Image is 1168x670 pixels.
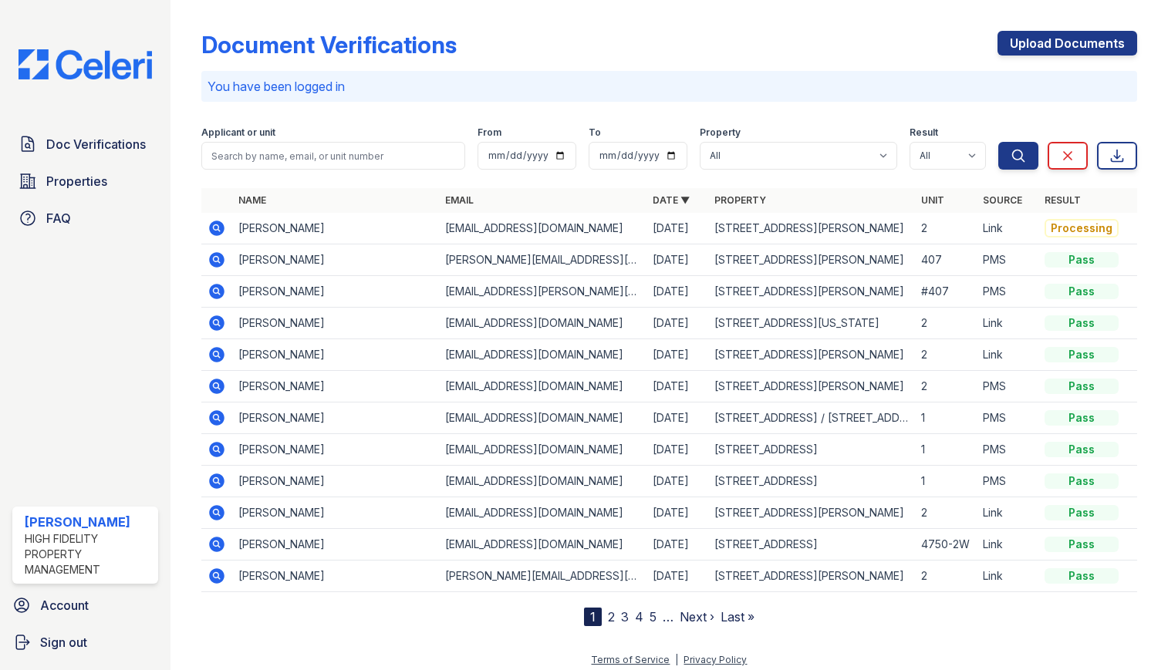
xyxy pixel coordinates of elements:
p: You have been logged in [208,77,1131,96]
td: [PERSON_NAME] [232,434,439,466]
td: [DATE] [646,561,708,592]
td: 2 [915,561,977,592]
div: Pass [1045,505,1119,520]
label: To [589,126,601,139]
td: Link [977,308,1038,339]
span: … [663,608,673,626]
a: Next › [680,609,714,625]
a: Last » [721,609,754,625]
td: PMS [977,434,1038,466]
td: [DATE] [646,308,708,339]
td: [EMAIL_ADDRESS][DOMAIN_NAME] [439,497,646,529]
td: [PERSON_NAME] [232,561,439,592]
a: Privacy Policy [684,654,747,665]
span: Sign out [40,633,87,651]
td: 407 [915,244,977,276]
td: [EMAIL_ADDRESS][DOMAIN_NAME] [439,402,646,434]
td: 2 [915,497,977,529]
div: Processing [1045,219,1119,237]
a: Result [1045,194,1081,206]
td: [DATE] [646,371,708,402]
td: [DATE] [646,213,708,244]
td: [EMAIL_ADDRESS][DOMAIN_NAME] [439,213,646,244]
div: Pass [1045,347,1119,362]
td: Link [977,339,1038,371]
td: [DATE] [646,466,708,497]
td: Link [977,213,1038,244]
td: [DATE] [646,339,708,371]
a: FAQ [12,203,158,234]
td: 2 [915,371,977,402]
a: Email [445,194,474,206]
td: 1 [915,434,977,466]
td: [DATE] [646,529,708,561]
div: Pass [1045,537,1119,552]
div: [PERSON_NAME] [25,513,152,531]
div: Pass [1045,315,1119,331]
div: Pass [1045,473,1119,489]
td: [EMAIL_ADDRESS][DOMAIN_NAME] [439,371,646,402]
td: [DATE] [646,244,708,276]
div: Pass [1045,284,1119,299]
td: PMS [977,466,1038,497]
span: Properties [46,172,107,190]
a: Doc Verifications [12,129,158,160]
td: [PERSON_NAME][EMAIL_ADDRESS][PERSON_NAME][DOMAIN_NAME] [439,244,646,276]
td: [STREET_ADDRESS][PERSON_NAME] [708,213,915,244]
div: Document Verifications [201,31,457,59]
td: 1 [915,402,977,434]
div: High Fidelity Property Management [25,531,152,577]
td: [DATE] [646,434,708,466]
td: [PERSON_NAME] [232,466,439,497]
a: Unit [921,194,944,206]
a: 5 [650,609,657,625]
td: [EMAIL_ADDRESS][DOMAIN_NAME] [439,466,646,497]
td: PMS [977,276,1038,308]
td: [DATE] [646,276,708,308]
a: 4 [635,609,643,625]
td: [PERSON_NAME] [232,244,439,276]
td: Link [977,529,1038,561]
td: 2 [915,308,977,339]
td: [EMAIL_ADDRESS][DOMAIN_NAME] [439,529,646,561]
a: Date ▼ [653,194,690,206]
td: [PERSON_NAME] [232,213,439,244]
td: [STREET_ADDRESS] [708,434,915,466]
img: CE_Logo_Blue-a8612792a0a2168367f1c8372b55b34899dd931a85d93a1a3d3e32e68fde9ad4.png [6,49,164,79]
td: [PERSON_NAME] [232,497,439,529]
td: [STREET_ADDRESS][US_STATE] [708,308,915,339]
span: Account [40,596,89,614]
td: [STREET_ADDRESS][PERSON_NAME] [708,561,915,592]
div: 1 [584,608,602,626]
td: [PERSON_NAME][EMAIL_ADDRESS][DOMAIN_NAME] [439,561,646,592]
td: [STREET_ADDRESS][PERSON_NAME] [708,339,915,371]
td: 1 [915,466,977,497]
td: [PERSON_NAME] [232,308,439,339]
span: Doc Verifications [46,135,146,153]
td: [STREET_ADDRESS][PERSON_NAME] [708,497,915,529]
td: [EMAIL_ADDRESS][DOMAIN_NAME] [439,339,646,371]
td: [EMAIL_ADDRESS][DOMAIN_NAME] [439,434,646,466]
label: Property [700,126,741,139]
td: PMS [977,244,1038,276]
a: Sign out [6,627,164,658]
td: Link [977,497,1038,529]
td: [DATE] [646,497,708,529]
a: Account [6,590,164,621]
a: 3 [621,609,629,625]
div: Pass [1045,252,1119,268]
td: [STREET_ADDRESS] [708,529,915,561]
a: Source [983,194,1022,206]
td: [EMAIL_ADDRESS][DOMAIN_NAME] [439,308,646,339]
label: From [478,126,501,139]
td: PMS [977,402,1038,434]
td: [PERSON_NAME] [232,339,439,371]
td: [PERSON_NAME] [232,276,439,308]
input: Search by name, email, or unit number [201,142,465,170]
a: Upload Documents [998,31,1137,56]
td: 2 [915,213,977,244]
div: Pass [1045,568,1119,584]
td: [STREET_ADDRESS][PERSON_NAME] [708,276,915,308]
td: [STREET_ADDRESS] / [STREET_ADDRESS][PERSON_NAME] [708,402,915,434]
